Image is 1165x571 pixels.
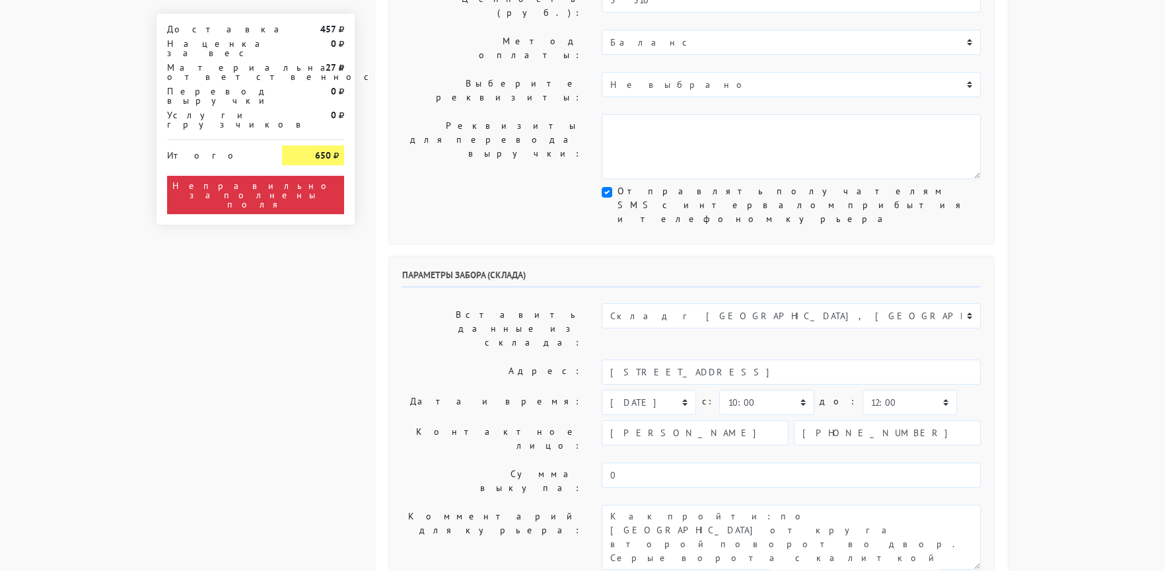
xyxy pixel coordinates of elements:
[157,110,272,129] div: Услуги грузчиков
[392,360,592,385] label: Адрес:
[331,38,336,50] strong: 0
[326,61,336,73] strong: 27
[701,390,714,413] label: c:
[157,87,272,105] div: Перевод выручки
[392,420,592,457] label: Контактное лицо:
[392,463,592,500] label: Сумма выкупа:
[392,505,592,570] label: Комментарий для курьера:
[392,390,592,415] label: Дата и время:
[157,24,272,34] div: Доставка
[794,420,981,445] input: Телефон
[167,176,344,214] div: Неправильно заполнены поля
[392,114,592,179] label: Реквизиты для перевода выручки:
[320,23,336,35] strong: 457
[402,270,981,287] h6: Параметры забора (склада)
[602,420,789,445] input: Имя
[167,145,262,160] div: Итого
[820,390,857,413] label: до:
[392,303,592,354] label: Вставить данные из склада:
[618,184,981,226] label: Отправлять получателям SMS с интервалом прибытия и телефоном курьера
[331,109,336,121] strong: 0
[315,149,331,161] strong: 650
[157,63,272,81] div: Материальная ответственность
[602,505,981,570] textarea: Как пройти: по [GEOGRAPHIC_DATA] от круга второй поворот во двор. Серые ворота с калиткой между а...
[392,30,592,67] label: Метод оплаты:
[331,85,336,97] strong: 0
[157,39,272,57] div: Наценка за вес
[392,72,592,109] label: Выберите реквизиты:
